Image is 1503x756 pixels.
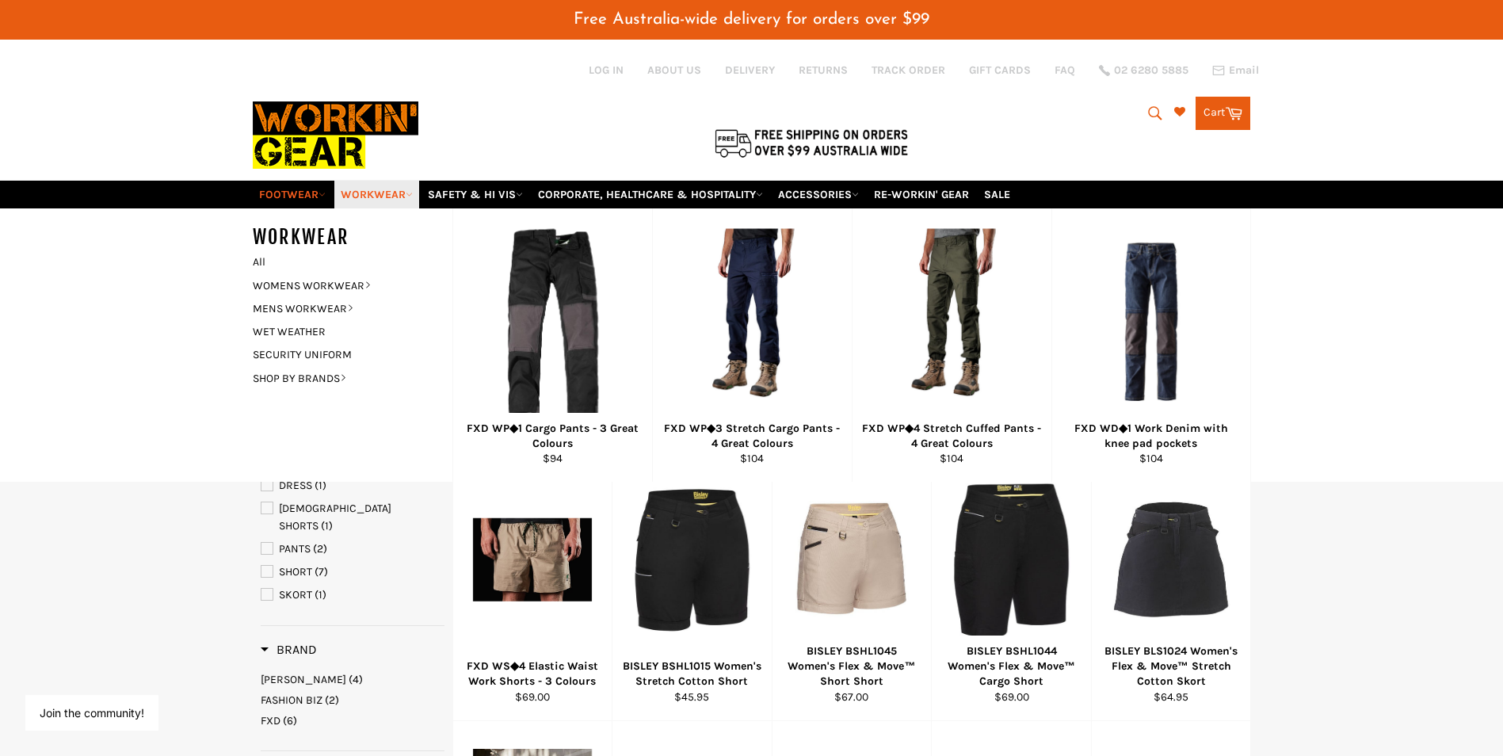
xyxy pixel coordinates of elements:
[1212,64,1259,77] a: Email
[890,228,1014,414] img: FXD WP◆4 Stretch Cuffed Pants - 4 Great Colours - Workin' Gear
[852,208,1051,482] a: FXD WP◆4 Stretch Cuffed Pants - 4 Great Colours - Workin' Gear FXD WP◆4 Stretch Cuffed Pants - 4 ...
[245,297,437,320] a: MENS WORKWEAR
[245,274,437,297] a: WOMENS WORKWEAR
[334,181,419,208] a: WORKWEAR
[1101,643,1241,689] div: BISLEY BLS1024 Women's Flex & Move™ Stretch Cotton Skort
[279,565,312,578] span: SHORT
[253,90,418,180] img: Workin Gear leaders in Workwear, Safety Boots, PPE, Uniforms. Australia's No.1 in Workwear
[725,63,775,78] a: DELIVERY
[868,181,975,208] a: RE-WORKIN' GEAR
[279,542,311,556] span: PANTS
[1099,65,1188,76] a: 02 6280 5885
[782,643,921,689] div: BISLEY BSHL1045 Women's Flex & Move™ Short Short
[862,451,1041,466] div: $104
[978,181,1017,208] a: SALE
[321,519,333,533] span: (1)
[1055,63,1075,78] a: FAQ
[452,208,652,482] a: FXD WP◆1 Cargo Pants - 4 Great Colours - Workin' Gear FXD WP◆1 Cargo Pants - 3 Great Colours $94
[574,11,929,28] span: Free Australia-wide delivery for orders over $99
[799,63,848,78] a: RETURNS
[1091,447,1251,721] a: BISLEY BLS1024 Women's Flex & Move™ Stretch Cotton SkortBISLEY BLS1024 Women's Flex & Move™ Stret...
[931,447,1091,721] a: BISLEY BSHL1044 Women's Flex & Move™ Cargo ShortBISLEY BSHL1044 Women's Flex & Move™ Cargo Short$...
[315,565,328,578] span: (7)
[261,642,317,658] h3: Brand
[325,693,339,707] span: (2)
[712,126,910,159] img: Flat $9.95 shipping Australia wide
[942,643,1081,689] div: BISLEY BSHL1044 Women's Flex & Move™ Cargo Short
[261,713,444,728] a: FXD
[690,228,814,414] img: FXD WP◆3 Stretch Cargo Pants - 4 Great Colours - Workin' Gear
[261,477,444,494] a: DRESS
[261,563,444,581] a: SHORT
[245,367,437,390] a: SHOP BY BRANDS
[40,706,144,720] button: Join the community!
[279,479,312,492] span: DRESS
[1196,97,1250,130] a: Cart
[463,659,602,689] div: FXD WS◆4 Elastic Waist Work Shorts - 3 Colours
[261,693,444,708] a: FASHION BIZ
[532,181,769,208] a: CORPORATE, HEALTHCARE & HOSPITALITY
[652,208,852,482] a: FXD WP◆3 Stretch Cargo Pants - 4 Great Colours - Workin' Gear FXD WP◆3 Stretch Cargo Pants - 4 Gr...
[315,479,326,492] span: (1)
[662,451,841,466] div: $104
[245,343,437,366] a: SECURITY UNIFORM
[1051,208,1251,482] a: FXD WD◆1 Work Denim with knee pad pockets - Workin' Gear FXD WD◆1 Work Denim with knee pad pocket...
[463,421,642,452] div: FXD WP◆1 Cargo Pants - 3 Great Colours
[772,447,932,721] a: BISLEY BSHL1045 Women's Flex & Move™ Short ShortBISLEY BSHL1045 Women's Flex & Move™ Short Short$...
[647,63,701,78] a: ABOUT US
[261,642,317,657] span: Brand
[463,451,642,466] div: $94
[772,181,865,208] a: ACCESSORIES
[1114,65,1188,76] span: 02 6280 5885
[623,659,762,689] div: BISLEY BSHL1015 Women's Stretch Cotton Short
[422,181,529,208] a: SAFETY & HI VIS
[1072,242,1230,401] img: FXD WD◆1 Work Denim with knee pad pockets - Workin' Gear
[245,250,452,273] a: All
[349,673,363,686] span: (4)
[1062,451,1240,466] div: $104
[253,181,332,208] a: FOOTWEAR
[612,447,772,721] a: BISLEY BSHL1015 Women's Stretch Cotton ShortBISLEY BSHL1015 Women's Stretch Cotton Short$45.95
[315,588,326,601] span: (1)
[261,540,444,558] a: PANTS
[279,502,391,533] span: [DEMOGRAPHIC_DATA] SHORTS
[969,63,1031,78] a: GIFT CARDS
[261,693,322,707] span: FASHION BIZ
[279,588,312,601] span: SKORT
[313,542,327,556] span: (2)
[452,447,612,721] a: FXD WS◆4 Elastic Waist Work Shorts - 3 ColoursFXD WS◆4 Elastic Waist Work Shorts - 3 Colours$69.00
[261,673,346,686] span: [PERSON_NAME]
[862,421,1041,452] div: FXD WP◆4 Stretch Cuffed Pants - 4 Great Colours
[872,63,945,78] a: TRACK ORDER
[261,500,444,535] a: LADIES SHORTS
[261,586,444,604] a: SKORT
[1229,65,1259,76] span: Email
[589,63,624,77] a: Log in
[283,714,297,727] span: (6)
[245,320,437,343] a: WET WEATHER
[261,714,280,727] span: FXD
[253,224,452,250] h5: WORKWEAR
[261,672,444,687] a: BISLEY
[1062,421,1240,452] div: FXD WD◆1 Work Denim with knee pad pockets
[502,228,602,414] img: FXD WP◆1 Cargo Pants - 4 Great Colours - Workin' Gear
[662,421,841,452] div: FXD WP◆3 Stretch Cargo Pants - 4 Great Colours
